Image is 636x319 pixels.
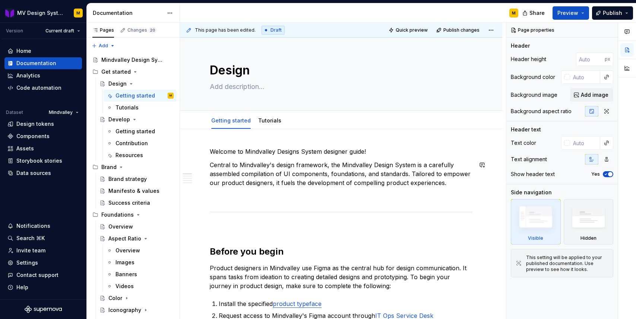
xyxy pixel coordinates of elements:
div: Home [16,47,31,55]
a: Success criteria [96,197,177,209]
div: Videos [116,283,134,290]
p: Welcome to Mindvalley Designs System designer guide! [210,147,472,156]
div: Assets [16,145,34,152]
div: Text alignment [511,156,547,163]
button: Quick preview [386,25,431,35]
div: Brand [101,163,117,171]
a: product typeface [273,300,322,307]
div: Foundations [101,211,134,218]
div: Brand [89,161,177,173]
a: Brand strategy [96,173,177,185]
div: Notifications [16,222,50,230]
div: Hidden [580,235,597,241]
a: Iconography [96,304,177,316]
p: Product designers in Mindvalley use Figma as the central hub for design communication. It spans t... [210,264,472,290]
div: Manifesto & values [108,187,159,195]
span: Preview [557,9,578,17]
div: Pages [92,27,114,33]
a: Aspect Ratio [96,233,177,245]
button: Preview [553,6,589,20]
div: M [76,10,80,16]
div: Aspect Ratio [108,235,141,242]
p: Install the specified [219,299,472,308]
button: Add image [570,88,613,102]
img: b3ac2a31-7ea9-4fd1-9cb6-08b90a735998.png [5,9,14,17]
a: Tutorials [104,102,177,114]
input: Auto [570,136,600,150]
div: Contact support [16,271,58,279]
a: Overview [104,245,177,256]
a: Getting started [104,125,177,137]
div: Brand strategy [108,175,147,183]
div: M [512,10,516,16]
a: Mindvalley Design System [89,54,177,66]
div: Version [6,28,23,34]
span: Share [529,9,545,17]
svg: Supernova Logo [25,306,62,313]
a: Analytics [4,70,82,82]
span: Add image [581,91,608,99]
div: Background aspect ratio [511,108,572,115]
div: Documentation [93,9,163,17]
div: Tutorials [116,104,139,111]
div: Contribution [116,140,148,147]
div: Hidden [564,199,614,245]
div: Getting started [116,92,155,99]
div: Get started [89,66,177,78]
div: Mindvalley Design System [101,56,163,64]
div: Dataset [6,109,23,115]
div: Color [108,294,122,302]
div: This setting will be applied to your published documentation. Use preview to see how it looks. [526,255,608,272]
span: Publish [603,9,622,17]
a: Contribution [104,137,177,149]
div: Getting started [208,112,254,128]
div: Invite team [16,247,45,254]
a: Manifesto & values [96,185,177,197]
a: Design tokens [4,118,82,130]
button: Current draft [42,26,83,36]
div: Images [116,259,135,266]
div: Get started [101,68,131,76]
input: Auto [570,70,600,84]
a: Tutorials [258,117,281,124]
a: Develop [96,114,177,125]
button: Help [4,281,82,293]
div: Header text [511,126,541,133]
div: Settings [16,259,38,267]
button: Share [519,6,550,20]
span: 20 [149,27,156,33]
div: Changes [127,27,156,33]
textarea: Design [208,61,471,79]
div: Show header text [511,170,555,178]
label: Yes [591,171,600,177]
a: Resources [104,149,177,161]
a: Getting startedM [104,90,177,102]
div: Header [511,42,530,50]
a: Color [96,292,177,304]
div: M [170,92,172,99]
button: Add [89,41,117,51]
p: px [605,56,610,62]
button: Publish [592,6,633,20]
h2: Before you begin [210,246,472,258]
a: Invite team [4,245,82,256]
div: Overview [108,223,133,230]
div: Design [108,80,127,87]
div: Background color [511,73,555,81]
a: Data sources [4,167,82,179]
div: Side navigation [511,189,552,196]
span: Mindvalley [49,109,73,115]
a: Videos [104,280,177,292]
a: Design [96,78,177,90]
a: Getting started [211,117,251,124]
div: Foundations [89,209,177,221]
p: Central to Mindvalley's design framework, the Mindvalley Design System is a carefully assembled c... [210,160,472,187]
div: Iconography [108,306,141,314]
div: Visible [528,235,543,241]
div: Help [16,284,28,291]
a: Code automation [4,82,82,94]
div: Components [16,133,50,140]
div: Design tokens [16,120,54,128]
div: Data sources [16,169,51,177]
